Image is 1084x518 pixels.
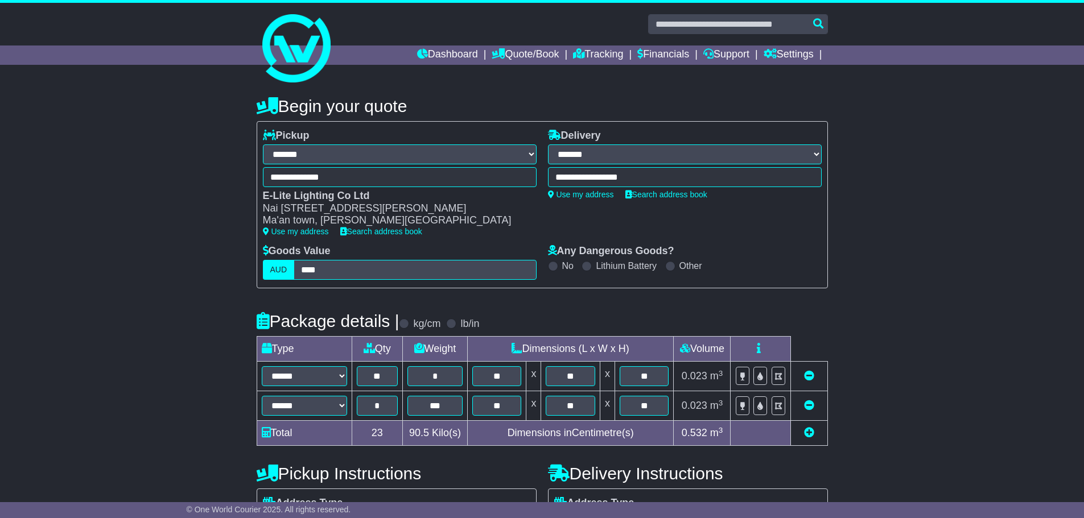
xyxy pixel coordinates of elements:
[804,400,814,411] a: Remove this item
[467,421,674,446] td: Dimensions in Centimetre(s)
[257,312,399,330] h4: Package details |
[257,337,352,362] td: Type
[263,202,525,215] div: Nai [STREET_ADDRESS][PERSON_NAME]
[710,400,723,411] span: m
[548,190,614,199] a: Use my address
[710,427,723,438] span: m
[625,190,707,199] a: Search address book
[573,45,623,65] a: Tracking
[719,426,723,434] sup: 3
[492,45,559,65] a: Quote/Book
[703,45,749,65] a: Support
[764,45,814,65] a: Settings
[637,45,689,65] a: Financials
[562,260,574,271] label: No
[402,421,467,446] td: Kilo(s)
[596,260,657,271] label: Lithium Battery
[402,337,467,362] td: Weight
[257,421,352,446] td: Total
[257,97,828,115] h4: Begin your quote
[548,464,828,483] h4: Delivery Instructions
[263,227,329,236] a: Use my address
[526,362,541,391] td: x
[460,318,479,330] label: lb/in
[804,370,814,382] a: Remove this item
[352,337,402,362] td: Qty
[340,227,422,236] a: Search address book
[804,427,814,438] a: Add new item
[719,399,723,407] sup: 3
[263,260,295,280] label: AUD
[352,421,402,446] td: 23
[682,370,707,382] span: 0.023
[467,337,674,362] td: Dimensions (L x W x H)
[600,391,615,421] td: x
[548,245,674,258] label: Any Dangerous Goods?
[554,497,634,509] label: Address Type
[682,400,707,411] span: 0.023
[263,214,525,227] div: Ma'an town, [PERSON_NAME][GEOGRAPHIC_DATA]
[263,130,310,142] label: Pickup
[526,391,541,421] td: x
[682,427,707,438] span: 0.532
[263,245,331,258] label: Goods Value
[413,318,440,330] label: kg/cm
[674,337,731,362] td: Volume
[719,369,723,378] sup: 3
[187,505,351,514] span: © One World Courier 2025. All rights reserved.
[417,45,478,65] a: Dashboard
[409,427,429,438] span: 90.5
[600,362,615,391] td: x
[548,130,601,142] label: Delivery
[263,190,525,202] div: E-Lite Lighting Co Ltd
[710,370,723,382] span: m
[679,260,702,271] label: Other
[263,497,343,509] label: Address Type
[257,464,537,483] h4: Pickup Instructions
